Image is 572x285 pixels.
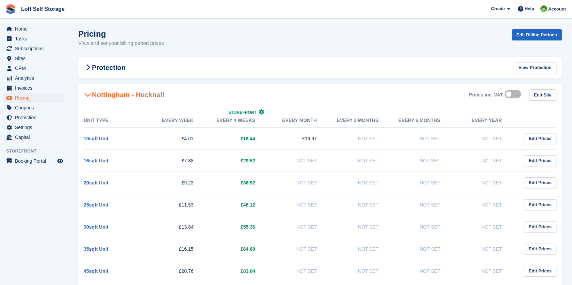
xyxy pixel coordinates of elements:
[454,260,516,282] td: Not Set
[3,54,64,63] a: menu
[524,221,556,233] a: Edit Prices
[3,83,64,93] a: menu
[145,149,207,172] td: £7.38
[269,149,330,172] td: Not Set
[548,6,566,13] span: Account
[84,180,108,185] a: 20sqft Unit
[269,172,330,194] td: Not Set
[524,244,556,255] a: Edit Prices
[469,92,503,98] div: Prices inc. VAT
[228,110,256,115] span: Storefront
[15,113,56,122] span: Protection
[207,260,269,282] td: £83.04
[3,34,64,43] a: menu
[392,194,454,216] td: Not Set
[15,54,56,63] span: Sites
[3,132,64,142] a: menu
[145,238,207,260] td: £16.15
[84,113,145,128] th: Unit Type
[84,246,108,252] a: 35sqft Unit
[392,216,454,238] td: Not Set
[454,113,516,128] th: Every year
[15,156,56,166] span: Booking Portal
[145,260,207,282] td: £20.76
[145,216,207,238] td: £13.84
[84,224,108,230] a: 30sqft Unit
[454,149,516,172] td: Not Set
[392,238,454,260] td: Not Set
[84,202,108,208] a: 25sqft Unit
[525,5,534,12] span: Help
[454,127,516,149] td: Not Set
[145,172,207,194] td: £9.23
[524,133,556,144] a: Edit Prices
[330,260,392,282] td: Not Set
[330,238,392,260] td: Not Set
[524,199,556,211] a: Edit Prices
[207,149,269,172] td: £29.52
[512,29,562,40] a: Edit Billing Periods
[84,136,108,141] a: 10sqft Unit
[15,103,56,112] span: Coupons
[5,4,16,14] img: stora-icon-8386f47178a22dfd0bd8f6a31ec36ba5ce8667c1dd55bd0f319d3a0aa187defe.svg
[529,89,556,101] a: Edit Site
[3,93,64,103] a: menu
[392,260,454,282] td: Not Set
[15,24,56,34] span: Home
[3,44,64,53] a: menu
[524,155,556,166] a: Edit Prices
[491,5,505,12] span: Create
[392,172,454,194] td: Not Set
[15,132,56,142] span: Capital
[269,260,330,282] td: Not Set
[392,127,454,149] td: Not Set
[330,127,392,149] td: Not Set
[514,62,556,73] a: View Protection
[392,113,454,128] th: Every 6 months
[15,83,56,93] span: Invoices
[84,158,108,163] a: 16sqft Unit
[269,113,330,128] th: Every month
[84,91,164,99] h2: Nottingham - Hucknall
[207,113,269,128] th: Every 4 weeks
[392,149,454,172] td: Not Set
[84,268,108,274] a: 45sqft Unit
[269,216,330,238] td: Not Set
[3,73,64,83] a: menu
[15,93,56,103] span: Pricing
[269,238,330,260] td: Not Set
[330,194,392,216] td: Not Set
[3,103,64,112] a: menu
[454,216,516,238] td: Not Set
[228,110,264,115] a: Storefront
[3,113,64,122] a: menu
[56,157,64,165] a: Preview store
[78,39,164,47] p: View and set your billing period prices
[330,216,392,238] td: Not Set
[15,34,56,43] span: Tasks
[3,64,64,73] a: menu
[15,73,56,83] span: Analytics
[454,172,516,194] td: Not Set
[330,149,392,172] td: Not Set
[454,194,516,216] td: Not Set
[145,113,207,128] th: Every week
[15,123,56,132] span: Settings
[207,194,269,216] td: £46.12
[269,194,330,216] td: Not Set
[454,238,516,260] td: Not Set
[3,156,64,166] a: menu
[269,127,330,149] td: £19.97
[84,64,126,72] h2: Protection
[145,194,207,216] td: £11.53
[524,177,556,189] a: Edit Prices
[330,113,392,128] th: Every 3 months
[207,216,269,238] td: £55.36
[145,127,207,149] td: £4.61
[3,123,64,132] a: menu
[15,64,56,73] span: CRM
[3,24,64,34] a: menu
[524,266,556,277] a: Edit Prices
[15,44,56,53] span: Subscriptions
[18,3,67,15] a: Loft Self Storage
